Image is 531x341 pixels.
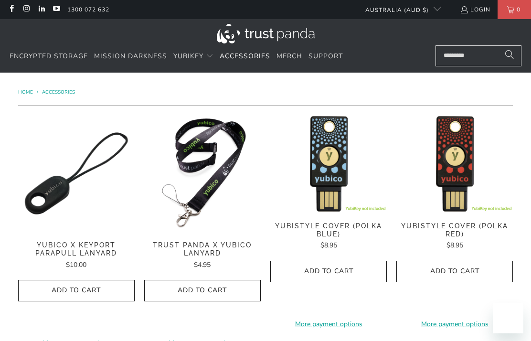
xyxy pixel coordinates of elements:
span: $4.95 [194,260,211,269]
span: Accessories [220,52,270,61]
a: Trust Panda Australia on YouTube [52,6,60,13]
a: Support [308,45,343,68]
a: Mission Darkness [94,45,167,68]
span: YubiStyle Cover (Polka Blue) [270,222,387,238]
a: Accessories [220,45,270,68]
button: Add to Cart [396,261,513,282]
span: YubiStyle Cover (Polka Red) [396,222,513,238]
a: More payment options [396,319,513,330]
a: Merch [276,45,302,68]
a: Trust Panda x Yubico Lanyard $4.95 [144,241,261,270]
span: Add to Cart [154,287,251,295]
a: Yubico x Keyport Parapull Lanyard - Trust Panda Yubico x Keyport Parapull Lanyard - Trust Panda [18,115,135,232]
span: YubiKey [173,52,203,61]
span: Add to Cart [406,267,503,276]
button: Add to Cart [18,280,135,301]
a: YubiStyle Cover (Polka Blue) $8.95 [270,222,387,251]
span: $8.95 [446,241,463,250]
a: Home [18,89,34,96]
span: $8.95 [320,241,337,250]
button: Search [498,45,521,66]
a: Trust Panda Australia on LinkedIn [37,6,45,13]
span: $10.00 [66,260,86,269]
button: Add to Cart [144,280,261,301]
a: Login [460,4,490,15]
img: Trust Panda Yubico Lanyard - Trust Panda [144,115,261,232]
input: Search... [435,45,521,66]
a: 1300 072 632 [67,4,109,15]
img: YubiStyle Cover (Polka Red) - Trust Panda [396,115,513,212]
iframe: Button to launch messaging window [493,303,523,333]
span: Add to Cart [280,267,377,276]
span: Yubico x Keyport Parapull Lanyard [18,241,135,257]
img: Trust Panda Australia [217,24,315,43]
a: Trust Panda Australia on Instagram [22,6,30,13]
img: Yubico x Keyport Parapull Lanyard - Trust Panda [18,115,135,232]
a: Encrypted Storage [10,45,88,68]
a: More payment options [270,319,387,330]
a: Accessories [42,89,75,96]
span: Encrypted Storage [10,52,88,61]
img: YubiStyle Cover (Polka Blue) - Trust Panda [270,115,387,212]
span: / [37,89,38,96]
span: Merch [276,52,302,61]
summary: YubiKey [173,45,213,68]
a: Trust Panda Australia on Facebook [7,6,15,13]
a: YubiStyle Cover (Polka Red) $8.95 [396,222,513,251]
button: Add to Cart [270,261,387,282]
span: Home [18,89,33,96]
span: Support [308,52,343,61]
a: Yubico x Keyport Parapull Lanyard $10.00 [18,241,135,270]
span: Trust Panda x Yubico Lanyard [144,241,261,257]
span: Mission Darkness [94,52,167,61]
nav: Translation missing: en.navigation.header.main_nav [10,45,343,68]
span: Add to Cart [28,287,125,295]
